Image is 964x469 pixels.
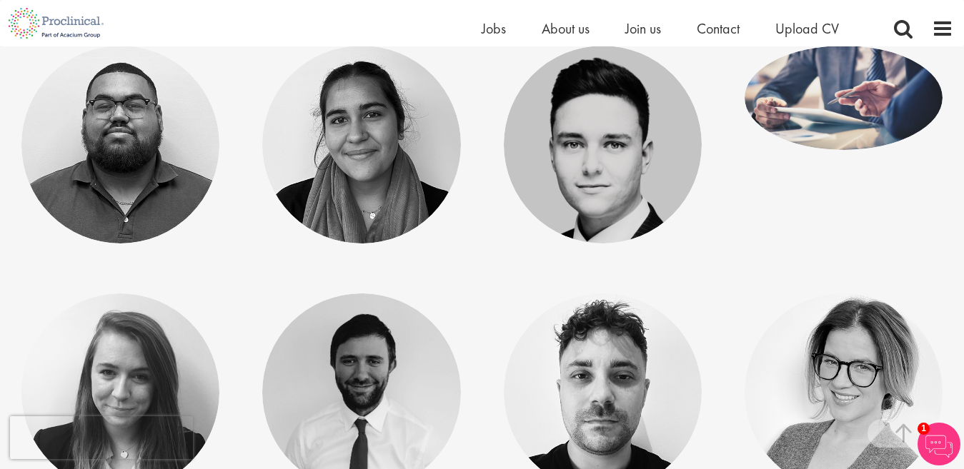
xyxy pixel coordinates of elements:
[10,416,193,459] iframe: reCAPTCHA
[542,19,590,38] a: About us
[625,19,661,38] a: Join us
[918,423,960,465] img: Chatbot
[918,423,930,435] span: 1
[775,19,839,38] a: Upload CV
[697,19,740,38] a: Contact
[482,19,506,38] a: Jobs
